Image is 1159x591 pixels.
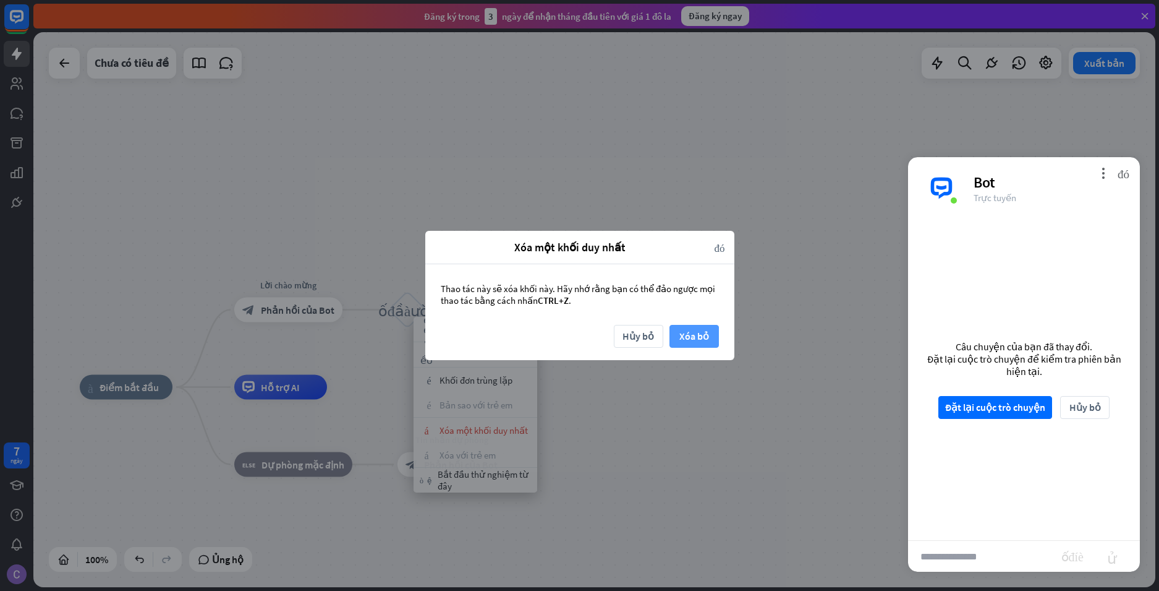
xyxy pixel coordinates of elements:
button: Xóa bỏ [669,325,719,348]
button: Hủy bỏ [614,325,663,348]
font: Xóa một khối duy nhất [514,240,626,254]
font: gửi [1092,549,1131,564]
button: Mở tiện ích trò chuyện LiveChat [10,5,47,42]
font: more_vert [1097,167,1109,179]
font: Xóa bỏ [679,330,709,342]
font: Đặt lại cuộc trò chuyện [945,401,1045,413]
font: Hủy bỏ [1069,401,1101,413]
font: Đặt lại cuộc trò chuyện để kiểm tra phiên bản hiện tại. [927,353,1121,377]
font: khối_đính_kèm [1061,550,1084,562]
font: Trực tuyến [974,192,1016,204]
font: Thao tác này sẽ xóa khối này. Hãy nhớ rằng bạn có thể đảo ngược mọi thao tác bằng cách nhấn [441,283,715,306]
button: Đặt lại cuộc trò chuyện [938,396,1052,419]
font: Câu chuyện của bạn đã thay đổi. [956,340,1092,353]
font: . [569,295,571,306]
font: CTRL+Z [538,295,569,306]
font: đóng [715,242,725,252]
font: Bot [974,173,995,192]
button: Hủy bỏ [1060,396,1110,419]
font: đóng [1118,167,1129,179]
font: Hủy bỏ [622,330,654,342]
